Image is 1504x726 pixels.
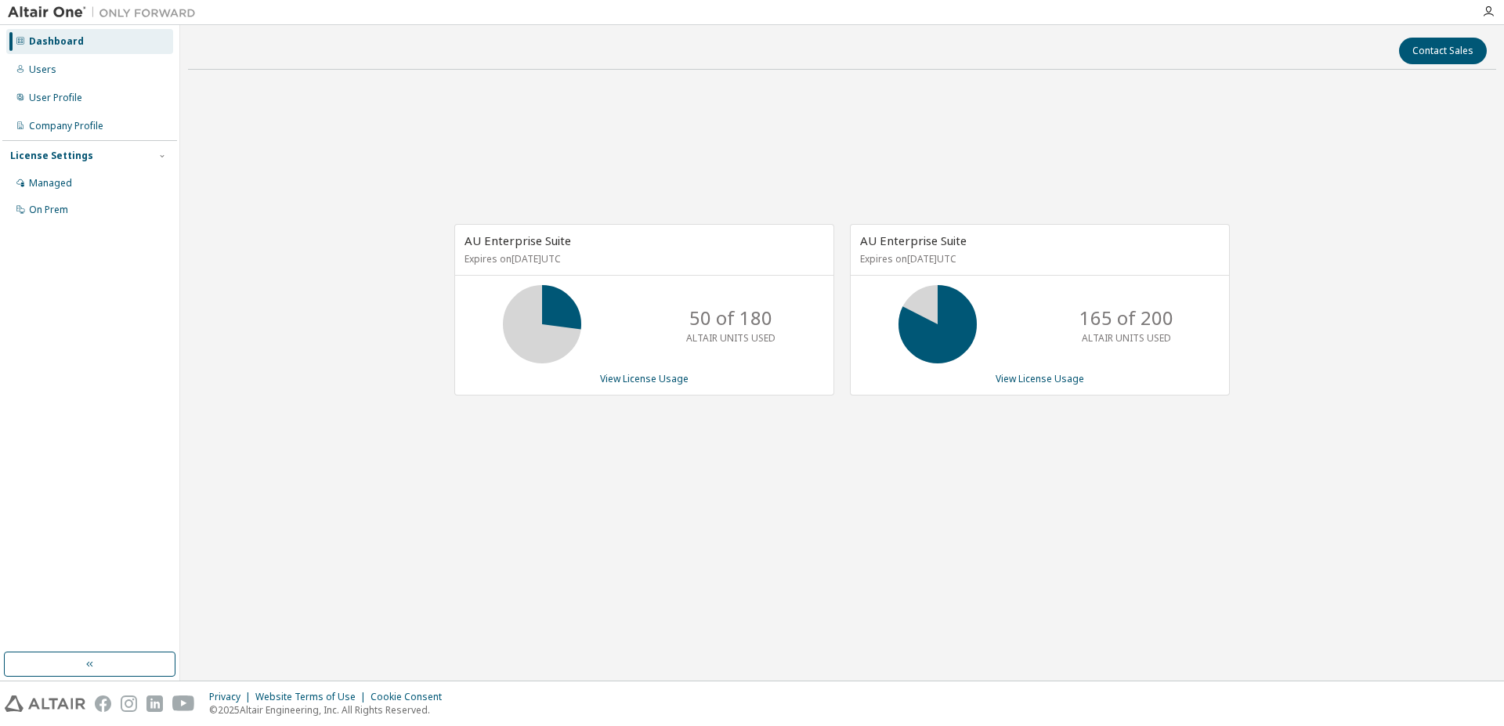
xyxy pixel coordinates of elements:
[29,204,68,216] div: On Prem
[172,695,195,712] img: youtube.svg
[686,331,775,345] p: ALTAIR UNITS USED
[860,252,1216,265] p: Expires on [DATE] UTC
[8,5,204,20] img: Altair One
[600,372,689,385] a: View License Usage
[95,695,111,712] img: facebook.svg
[121,695,137,712] img: instagram.svg
[146,695,163,712] img: linkedin.svg
[10,150,93,162] div: License Settings
[29,35,84,48] div: Dashboard
[996,372,1084,385] a: View License Usage
[689,305,772,331] p: 50 of 180
[465,252,820,265] p: Expires on [DATE] UTC
[5,695,85,712] img: altair_logo.svg
[465,233,571,248] span: AU Enterprise Suite
[29,177,72,190] div: Managed
[1399,38,1487,64] button: Contact Sales
[209,703,451,717] p: © 2025 Altair Engineering, Inc. All Rights Reserved.
[29,92,82,104] div: User Profile
[371,691,451,703] div: Cookie Consent
[209,691,255,703] div: Privacy
[29,120,103,132] div: Company Profile
[1079,305,1173,331] p: 165 of 200
[1082,331,1171,345] p: ALTAIR UNITS USED
[255,691,371,703] div: Website Terms of Use
[860,233,967,248] span: AU Enterprise Suite
[29,63,56,76] div: Users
